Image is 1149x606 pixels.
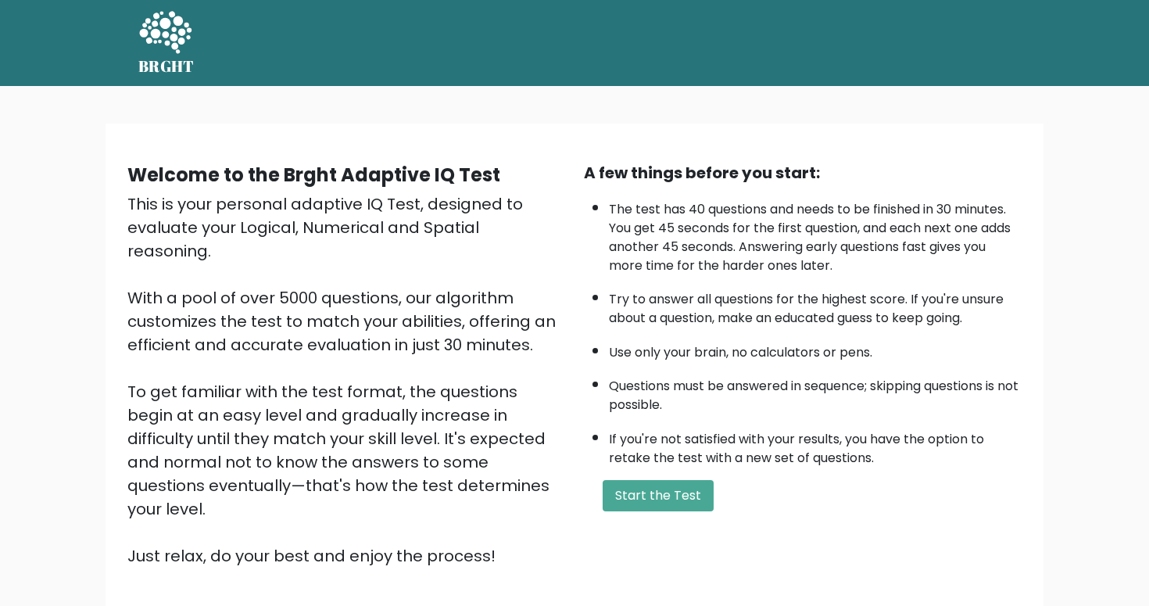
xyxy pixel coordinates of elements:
button: Start the Test [603,480,714,511]
li: Try to answer all questions for the highest score. If you're unsure about a question, make an edu... [609,282,1022,328]
div: A few things before you start: [584,161,1022,185]
li: The test has 40 questions and needs to be finished in 30 minutes. You get 45 seconds for the firs... [609,192,1022,275]
li: Questions must be answered in sequence; skipping questions is not possible. [609,369,1022,414]
li: Use only your brain, no calculators or pens. [609,335,1022,362]
li: If you're not satisfied with your results, you have the option to retake the test with a new set ... [609,422,1022,468]
h5: BRGHT [138,57,195,76]
div: This is your personal adaptive IQ Test, designed to evaluate your Logical, Numerical and Spatial ... [127,192,565,568]
b: Welcome to the Brght Adaptive IQ Test [127,162,500,188]
a: BRGHT [138,6,195,80]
